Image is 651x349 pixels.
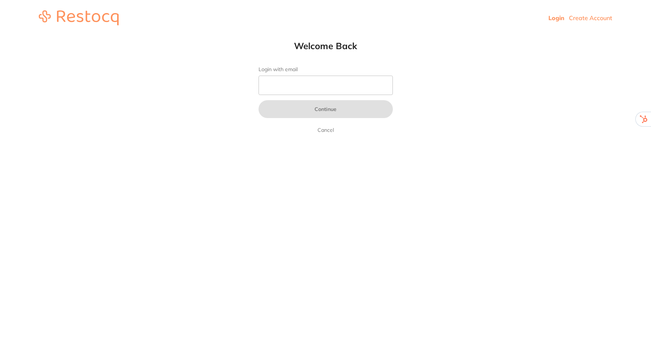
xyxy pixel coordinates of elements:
[548,14,564,22] a: Login
[259,100,393,118] button: Continue
[259,66,393,73] label: Login with email
[316,126,335,134] a: Cancel
[39,10,119,25] img: restocq_logo.svg
[569,14,612,22] a: Create Account
[244,40,408,51] h1: Welcome Back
